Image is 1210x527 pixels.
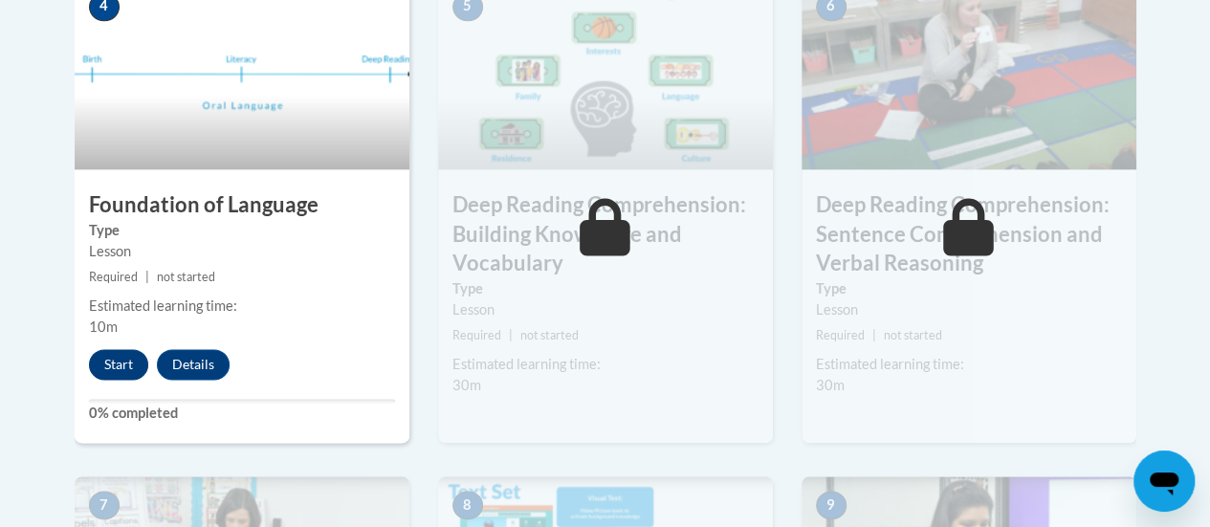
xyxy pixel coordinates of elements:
[452,328,501,342] span: Required
[816,377,845,393] span: 30m
[89,349,148,380] button: Start
[157,349,230,380] button: Details
[520,328,579,342] span: not started
[884,328,942,342] span: not started
[872,328,876,342] span: |
[157,270,215,284] span: not started
[816,328,865,342] span: Required
[1133,450,1195,512] iframe: Button to launch messaging window
[452,354,759,375] div: Estimated learning time:
[802,190,1136,278] h3: Deep Reading Comprehension: Sentence Comprehension and Verbal Reasoning
[89,403,395,424] label: 0% completed
[509,328,513,342] span: |
[89,270,138,284] span: Required
[438,190,773,278] h3: Deep Reading Comprehension: Building Knowledge and Vocabulary
[75,190,409,220] h3: Foundation of Language
[145,270,149,284] span: |
[452,377,481,393] span: 30m
[816,299,1122,320] div: Lesson
[89,318,118,335] span: 10m
[816,491,847,519] span: 9
[452,278,759,299] label: Type
[89,220,395,241] label: Type
[89,241,395,262] div: Lesson
[452,299,759,320] div: Lesson
[816,354,1122,375] div: Estimated learning time:
[452,491,483,519] span: 8
[89,491,120,519] span: 7
[816,278,1122,299] label: Type
[89,296,395,317] div: Estimated learning time:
